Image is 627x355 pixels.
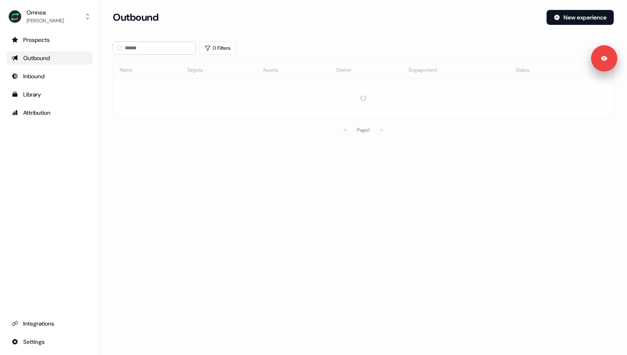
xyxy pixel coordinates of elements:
[12,54,87,62] div: Outbound
[12,36,87,44] div: Prospects
[7,317,92,330] a: Go to integrations
[7,7,92,27] button: Omnea[PERSON_NAME]
[7,106,92,119] a: Go to attribution
[7,51,92,65] a: Go to outbound experience
[7,70,92,83] a: Go to Inbound
[7,33,92,46] a: Go to prospects
[12,109,87,117] div: Attribution
[27,17,64,25] div: [PERSON_NAME]
[547,10,614,25] button: New experience
[199,41,236,55] button: 0 Filters
[12,338,87,346] div: Settings
[12,319,87,328] div: Integrations
[7,88,92,101] a: Go to templates
[113,11,158,24] h3: Outbound
[12,90,87,99] div: Library
[27,8,64,17] div: Omnea
[12,72,87,80] div: Inbound
[7,335,92,348] a: Go to integrations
